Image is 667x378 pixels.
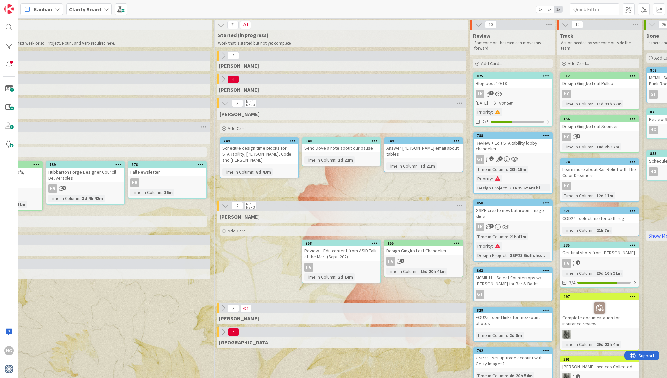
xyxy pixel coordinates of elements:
div: Hubbarton Forge Designer Council Deliverables [46,168,124,182]
div: 758 [302,240,380,246]
div: HG [130,178,139,187]
div: 497 [563,294,639,299]
div: HG [128,178,206,187]
div: 876Fall Newsletter [128,162,206,176]
div: 739 [49,162,124,167]
div: 749Schedule design time blocks for STARability, [PERSON_NAME], Code and [PERSON_NAME] [220,138,298,164]
span: : [594,341,595,348]
div: 788 [474,133,552,139]
div: 18d 2h 17m [595,143,621,150]
div: 156 [560,116,639,122]
div: 792 [477,348,552,353]
span: Review [473,32,490,39]
span: : [507,332,508,339]
div: 321 [560,208,639,214]
span: Add Card... [568,61,589,66]
div: 849 [384,138,463,144]
div: Time in Column [476,233,507,240]
span: : [594,270,595,277]
div: 497Complete documentation for insurance review [560,294,639,328]
div: Min 1 [246,202,254,206]
div: Blog post 10/18 [474,79,552,88]
span: : [492,108,493,116]
img: PA [562,330,571,339]
div: Fall Newsletter [128,168,206,176]
div: Priority [476,175,492,182]
div: 863 [474,268,552,273]
span: 2 [400,259,404,263]
div: HG [46,184,124,193]
span: Started (in progress) [218,32,460,38]
div: Time in Column [562,143,594,150]
div: 848 [302,138,380,144]
div: 758Review + Edit content from ASID Talk at the Mart (Sept. 202) [302,240,380,261]
div: Time in Column [304,273,335,281]
div: Send Dove a note about our pause [302,144,380,152]
div: 155 [387,241,463,246]
div: [PERSON_NAME] Invoices Collected [560,362,639,371]
span: : [492,242,493,250]
span: Done [646,32,659,39]
div: LK [474,90,552,98]
span: 2/5 [482,118,489,125]
div: Time in Column [476,332,507,339]
div: Design Gingko Leaf Pullup [560,79,639,88]
div: Priority [476,108,492,116]
span: Add Card... [481,61,502,66]
div: 876 [131,162,206,167]
span: 1x [536,6,545,13]
span: 3 [228,52,239,60]
div: 863MCMIL LL - Select Countertops w/ [PERSON_NAME] for Bar & Baths [474,268,552,288]
span: 2 [489,156,494,161]
div: HG [562,90,571,98]
div: 674 [560,159,639,165]
span: Hannah [220,213,260,220]
div: Time in Column [562,192,594,199]
div: 391 [563,357,639,362]
p: Work that is started but not yet complete [218,41,460,46]
span: 3/4 [569,279,575,286]
div: 21h 41m [508,233,528,240]
div: Learn more about Bas Relief with The Color Dreamers [560,165,639,180]
div: 21h 7m [595,227,612,234]
span: 2 [576,134,580,138]
span: 3x [554,6,563,13]
div: GT [474,290,552,299]
span: Add Card... [228,125,249,131]
span: : [507,252,508,259]
span: 4 [228,328,239,336]
div: 825 [474,73,552,79]
div: HG [560,133,639,141]
div: 788 [477,133,552,138]
img: avatar [4,364,14,374]
span: : [594,100,595,107]
div: Review + Edit content from ASID Talk at the Mart (Sept. 202) [302,246,380,261]
b: Clarity Board [69,6,101,13]
span: : [507,166,508,173]
img: Visit kanbanzone.com [4,4,14,14]
div: 156 [563,117,639,121]
div: STR25 Starabi... [508,184,546,191]
div: Review + Edit STARability lobby chandelier [474,139,552,153]
div: HG [4,346,14,355]
div: Complete documentation for insurance review [560,300,639,328]
div: Get final shots from [PERSON_NAME] [560,248,639,257]
div: HG [562,182,571,190]
div: 2d 8m [508,332,524,339]
p: Someone on the team can move this forward [474,40,551,51]
div: 2d 14m [336,273,355,281]
div: 20d 23h 4m [595,341,621,348]
span: : [418,268,419,275]
div: 829FOU25 - send links for mezzotint photos [474,307,552,328]
div: 739 [46,162,124,168]
div: HG [302,263,380,272]
div: Time in Column [222,168,253,176]
div: 849Answer [PERSON_NAME] email about tables [384,138,463,158]
div: 12d 11m [595,192,615,199]
div: 11d 21h 23m [595,100,623,107]
span: 2 [232,202,243,210]
div: 612Design Gingko Leaf Pullup [560,73,639,88]
span: : [253,168,254,176]
div: 29d 16h 51m [595,270,623,277]
div: HG [304,263,313,272]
